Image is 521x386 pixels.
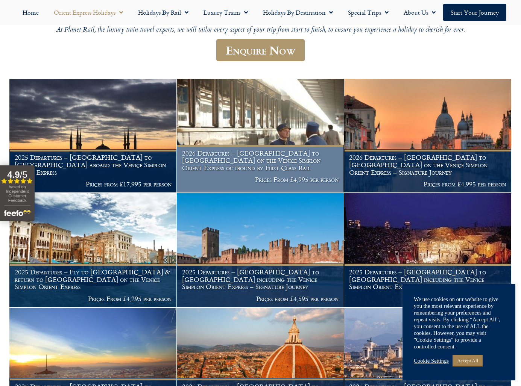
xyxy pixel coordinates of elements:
a: 2025 Departures – [GEOGRAPHIC_DATA] to [GEOGRAPHIC_DATA] aboard the Venice Simplon Orient Express... [9,79,177,193]
p: Prices from £4,595 per person [182,295,339,303]
a: Holidays by Destination [255,4,340,21]
h1: 2025 Departures – [GEOGRAPHIC_DATA] to [GEOGRAPHIC_DATA] including the Venice Simplon Orient Expr... [349,268,506,291]
p: At Planet Rail, the luxury train travel experts, we will tailor every aspect of your trip from st... [35,26,486,35]
img: venice aboard the Orient Express [9,193,176,307]
a: Holidays by Rail [131,4,196,21]
p: Prices from £4,995 per person [349,180,506,188]
a: 2025 Departures – [GEOGRAPHIC_DATA] to [GEOGRAPHIC_DATA] including the Venice Simplon Orient Expr... [177,193,344,307]
a: Accept All [453,355,483,366]
a: Special Trips [340,4,396,21]
nav: Menu [4,4,517,21]
a: 2025 Departures – Fly to [GEOGRAPHIC_DATA] & return to [GEOGRAPHIC_DATA] on the Venice Simplon Or... [9,193,177,307]
a: Start your Journey [443,4,506,21]
div: We use cookies on our website to give you the most relevant experience by remembering your prefer... [414,296,504,350]
h1: 2025 Departures – [GEOGRAPHIC_DATA] to [GEOGRAPHIC_DATA] including the Venice Simplon Orient Expr... [182,268,339,291]
h1: 2026 Departures – [GEOGRAPHIC_DATA] to [GEOGRAPHIC_DATA] on the Venice Simplon Orient Express – S... [349,154,506,176]
p: Prices From £4,995 per person [182,176,339,183]
a: Cookie Settings [414,357,449,364]
p: Prices From £4,295 per person [15,295,172,303]
a: 2025 Departures – [GEOGRAPHIC_DATA] to [GEOGRAPHIC_DATA] including the Venice Simplon Orient Expr... [344,193,512,307]
p: Prices from £17,995 per person [15,180,172,188]
a: Luxury Trains [196,4,255,21]
a: About Us [396,4,443,21]
h1: 2025 Departures – Fly to [GEOGRAPHIC_DATA] & return to [GEOGRAPHIC_DATA] on the Venice Simplon Or... [15,268,172,291]
a: Orient Express Holidays [46,4,131,21]
a: Home [15,4,46,21]
p: Prices From £4,595 per person [349,295,506,303]
a: 2026 Departures – [GEOGRAPHIC_DATA] to [GEOGRAPHIC_DATA] on the Venice Simplon Orient Express – S... [344,79,512,193]
a: 2026 Departures – [GEOGRAPHIC_DATA] to [GEOGRAPHIC_DATA] on the Venice Simplon Orient Express out... [177,79,344,193]
img: Orient Express Special Venice compressed [344,79,511,193]
a: Enquire Now [216,39,305,61]
h1: 2026 Departures – [GEOGRAPHIC_DATA] to [GEOGRAPHIC_DATA] on the Venice Simplon Orient Express out... [182,150,339,172]
h1: 2025 Departures – [GEOGRAPHIC_DATA] to [GEOGRAPHIC_DATA] aboard the Venice Simplon Orient Express [15,154,172,176]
